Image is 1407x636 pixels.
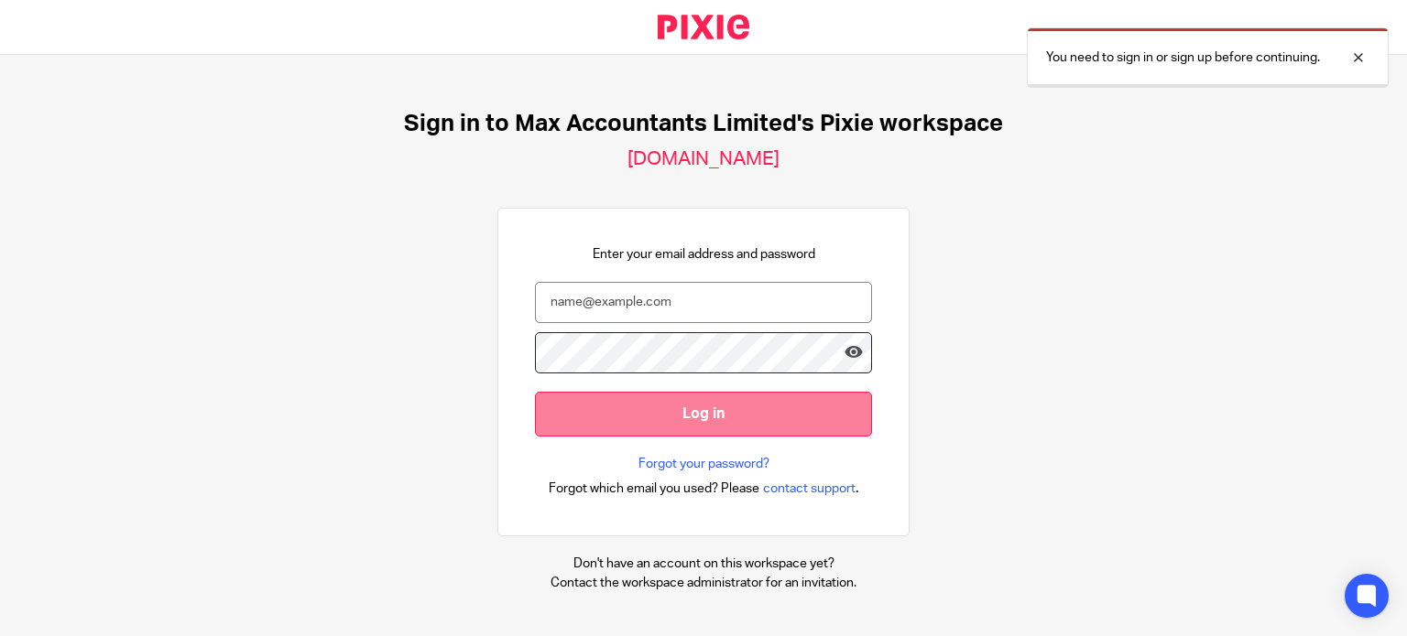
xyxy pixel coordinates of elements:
[1046,49,1320,67] p: You need to sign in or sign up before continuing.
[763,480,856,498] span: contact support
[549,478,859,499] div: .
[551,574,856,592] p: Contact the workspace administrator for an invitation.
[549,480,759,498] span: Forgot which email you used? Please
[593,245,815,264] p: Enter your email address and password
[551,555,856,573] p: Don't have an account on this workspace yet?
[404,110,1003,138] h1: Sign in to Max Accountants Limited's Pixie workspace
[627,147,780,171] h2: [DOMAIN_NAME]
[535,282,872,323] input: name@example.com
[638,455,769,473] a: Forgot your password?
[535,392,872,437] input: Log in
